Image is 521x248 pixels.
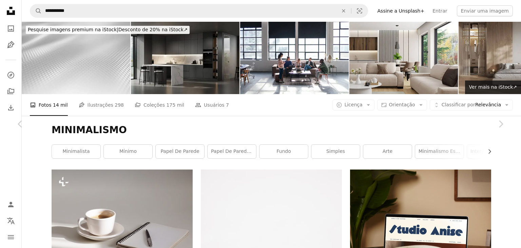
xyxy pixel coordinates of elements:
[428,5,451,16] a: Entrar
[336,4,351,17] button: Limpar
[52,124,491,136] h1: MINIMALISMO
[135,94,184,116] a: Coleções 175 mil
[442,102,501,108] span: Relevância
[4,85,18,98] a: Coleções
[465,81,521,94] a: Ver mais na iStock↗
[344,102,362,107] span: Licença
[415,145,464,158] a: minimalismo escuro
[22,22,130,94] img: Superfície brilhante abstrata - Branco, Cinza, Fundo
[79,94,124,116] a: Ilustrações 298
[332,100,374,110] button: Licença
[351,4,368,17] button: Pesquisa visual
[469,84,517,90] span: Ver mais na iStock ↗
[208,145,256,158] a: papel de parede minimalista
[4,230,18,244] button: Menu
[30,4,42,17] button: Pesquise na Unsplash
[195,94,229,116] a: Usuários 7
[52,145,100,158] a: minimalista
[377,100,427,110] button: Orientação
[4,214,18,228] button: Idioma
[30,4,368,18] form: Pesquise conteúdo visual em todo o site
[457,5,513,16] button: Enviar uma imagem
[131,22,239,94] img: Interior de cozinha moderno com área de jantar e janela, renderização 3d
[4,38,18,52] a: Ilustrações
[259,145,308,158] a: fundo
[480,91,521,157] a: Próximo
[156,145,204,158] a: papel de parede
[240,22,349,94] img: Diverse Team Collaborating in Modern Office Environment
[4,68,18,82] a: Explorar
[349,22,458,94] img: Interior Escandinavo Brilhante em Espaço Aberto com Área de Jantar e Cozinha
[4,22,18,35] a: Fotos
[430,100,513,110] button: Classificar porRelevância
[26,26,190,34] div: Desconto de 20% na iStock ↗
[4,198,18,211] a: Entrar / Cadastrar-se
[467,145,516,158] a: interior minimalista
[311,145,360,158] a: simples
[363,145,412,158] a: arte
[166,101,184,109] span: 175 mil
[442,102,475,107] span: Classificar por
[389,102,415,107] span: Orientação
[226,101,229,109] span: 7
[28,27,118,32] span: Pesquise imagens premium na iStock |
[115,101,124,109] span: 298
[22,22,194,38] a: Pesquise imagens premium na iStock|Desconto de 20% na iStock↗
[373,5,429,16] a: Assine a Unsplash+
[104,145,152,158] a: mínimo
[52,216,193,223] a: uma xícara de café e um caderno em uma mesa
